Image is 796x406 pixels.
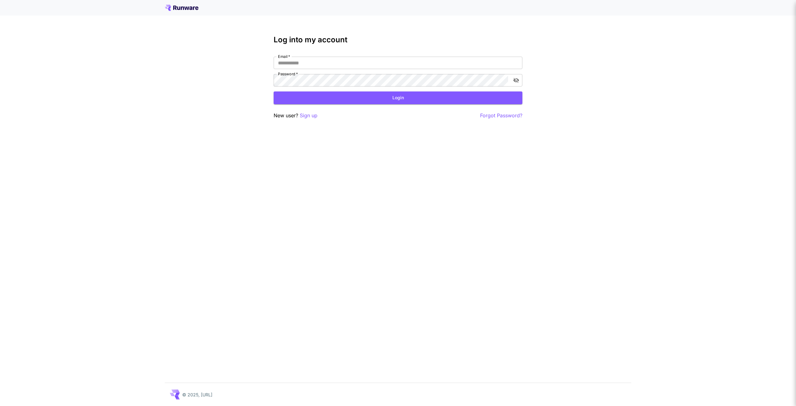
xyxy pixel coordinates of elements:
button: Login [274,91,522,104]
button: Forgot Password? [480,112,522,119]
button: Sign up [300,112,317,119]
label: Email [278,54,290,59]
p: © 2025, [URL] [182,391,212,398]
h3: Log into my account [274,35,522,44]
button: toggle password visibility [511,75,522,86]
label: Password [278,71,298,77]
p: New user? [274,112,317,119]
